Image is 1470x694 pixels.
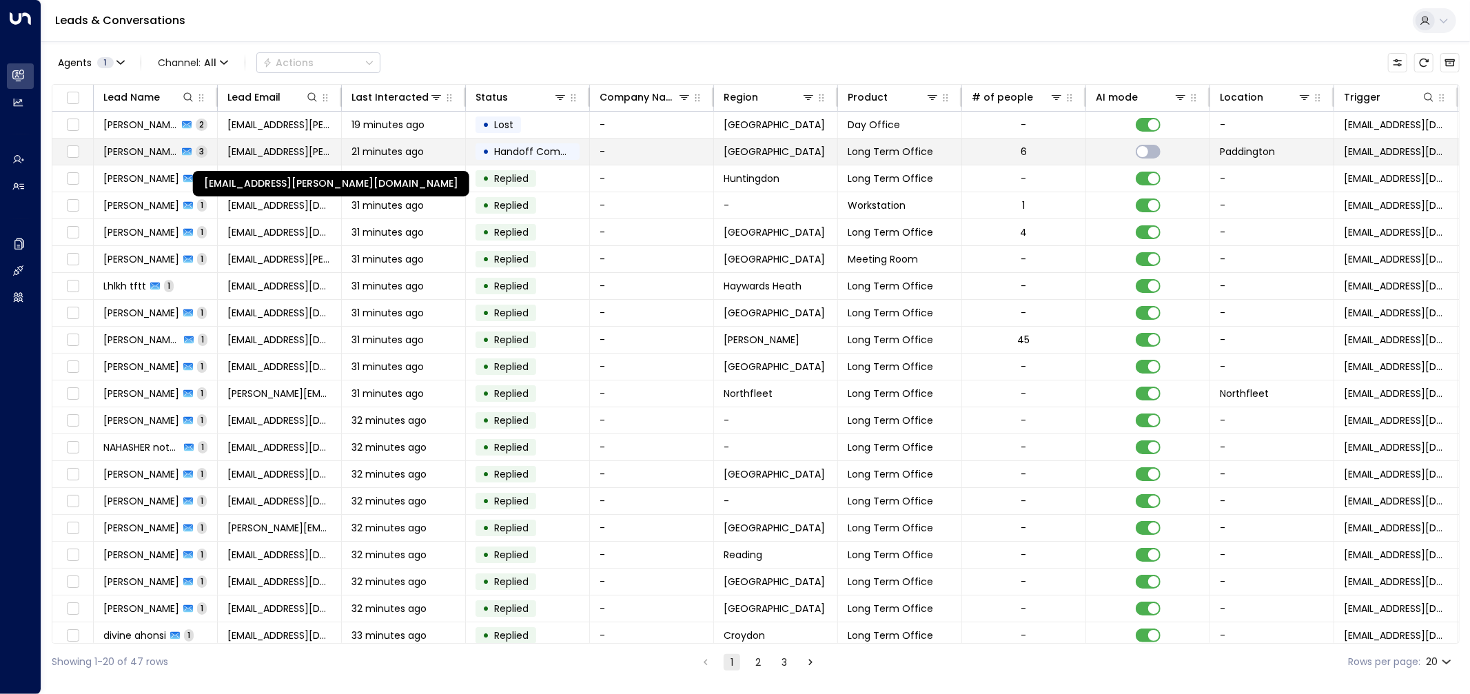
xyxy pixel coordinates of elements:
div: • [482,113,489,136]
td: - [590,139,714,165]
span: Toggle select row [64,116,81,134]
div: • [482,409,489,432]
span: Toggle select row [64,143,81,161]
div: Product [848,89,939,105]
span: Long Term Office [848,467,933,481]
td: - [590,622,714,649]
span: Replied [494,467,529,481]
div: Region [724,89,815,105]
a: Leads & Conversations [55,12,185,28]
span: Replied [494,172,529,185]
span: sales-concierge@iwgplc.com [1344,225,1448,239]
span: sales-concierge@iwgplc.com [1344,602,1448,615]
span: Mark Symonds [103,145,178,159]
span: Toggle select row [64,251,81,268]
span: 32 minutes ago [351,602,427,615]
td: - [590,112,714,138]
span: Toggle select row [64,358,81,376]
td: - [1210,219,1334,245]
span: 32 minutes ago [351,467,427,481]
span: Kerensa Telford-Johns [103,333,180,347]
span: 31 minutes ago [351,360,424,374]
span: Rupinder Johal [103,467,179,481]
span: 1 [198,441,207,453]
span: Northfleet [724,387,773,400]
span: 1 [197,495,207,507]
span: Long Term Office [848,494,933,508]
span: Long Term Office [848,333,933,347]
span: 32 minutes ago [351,521,427,535]
span: Replied [494,279,529,293]
div: • [482,489,489,513]
span: sales-concierge@iwgplc.com [1344,360,1448,374]
span: lee@prestons.org.uk [227,387,331,400]
div: Last Interacted [351,89,443,105]
div: • [482,624,489,647]
span: Freddie Field [103,521,179,535]
span: 1 [184,629,194,641]
span: Long Term Office [848,521,933,535]
span: 31 minutes ago [351,306,424,320]
span: Long Term Office [848,440,933,454]
span: mark.symonds@padrock.co.uk [227,145,331,159]
span: Long Term Office [848,629,933,642]
span: Huntingdon [724,172,779,185]
span: 1 [164,280,174,292]
td: - [1210,461,1334,487]
span: info@materialgiant.co.uk [227,306,331,320]
span: Haywards Heath [724,279,802,293]
div: - [1021,306,1027,320]
span: Refresh [1414,53,1433,72]
button: Archived Leads [1440,53,1460,72]
span: Pushpinder Singh [103,602,179,615]
div: • [482,516,489,540]
button: page 1 [724,654,740,671]
span: Replied [494,252,529,266]
span: telfordjohnsker@sbsit.com [227,333,331,347]
span: Bradley Salih [103,360,179,374]
div: - [1021,387,1027,400]
span: freddie.field@nhs.net [227,521,331,535]
td: - [590,273,714,299]
td: - [1210,112,1334,138]
span: London [724,252,825,266]
span: Lee Preston [103,387,179,400]
span: Toggle select row [64,439,81,456]
span: Lost [494,118,513,132]
span: Long Term Office [848,145,933,159]
button: Go to page 2 [750,654,766,671]
label: Rows per page: [1348,655,1420,669]
td: - [590,300,714,326]
span: 31 minutes ago [351,279,424,293]
span: Paddington [1220,145,1275,159]
span: 32 minutes ago [351,548,427,562]
div: • [482,167,489,190]
div: - [1021,521,1027,535]
td: - [1210,488,1334,514]
span: Birmingham [724,306,825,320]
span: 32 minutes ago [351,440,427,454]
span: 1 [97,57,114,68]
div: Trigger [1344,89,1380,105]
button: Actions [256,52,380,73]
td: - [714,488,838,514]
span: Replied [494,360,529,374]
span: 33 minutes ago [351,629,427,642]
span: Replied [494,387,529,400]
span: Coventry [724,467,825,481]
span: Blackburn [724,333,799,347]
span: rupsjohal23@gmail.com [227,467,331,481]
div: AI mode [1096,89,1138,105]
span: graemeriddell@hotmail.com [227,575,331,589]
span: Toggle select row [64,573,81,591]
div: - [1021,252,1027,266]
span: Replied [494,414,529,427]
span: operations@moving-ahead.org [227,548,331,562]
div: - [1021,548,1027,562]
div: • [482,597,489,620]
td: - [1210,595,1334,622]
div: Product [848,89,888,105]
span: sales-concierge@iwgplc.com [1344,521,1448,535]
span: Ibukun Oke [103,172,179,185]
td: - [714,407,838,433]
